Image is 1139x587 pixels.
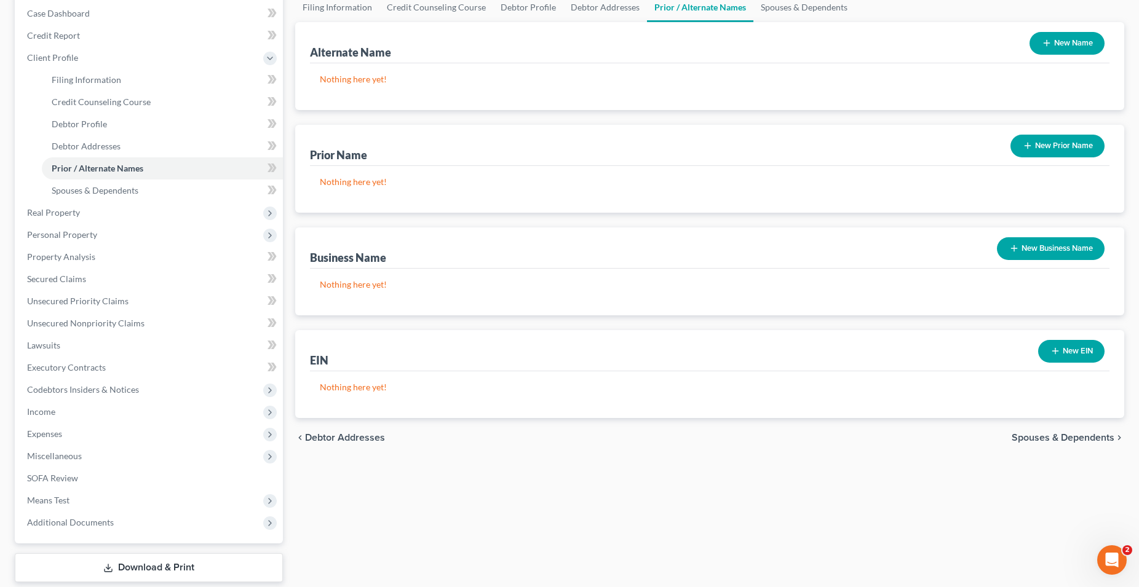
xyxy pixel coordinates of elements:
[17,246,283,268] a: Property Analysis
[295,433,305,443] i: chevron_left
[310,250,386,265] div: Business Name
[27,52,78,63] span: Client Profile
[42,69,283,91] a: Filing Information
[27,384,139,395] span: Codebtors Insiders & Notices
[27,495,69,505] span: Means Test
[27,428,62,439] span: Expenses
[17,334,283,357] a: Lawsuits
[17,290,283,312] a: Unsecured Priority Claims
[27,251,95,262] span: Property Analysis
[42,179,283,202] a: Spouses & Dependents
[1122,545,1132,555] span: 2
[997,237,1105,260] button: New Business Name
[305,433,385,443] span: Debtor Addresses
[1038,340,1105,363] button: New EIN
[320,176,1100,188] p: Nothing here yet!
[42,157,283,179] a: Prior / Alternate Names
[17,312,283,334] a: Unsecured Nonpriority Claims
[1010,135,1105,157] button: New Prior Name
[310,45,391,60] div: Alternate Name
[27,340,60,350] span: Lawsuits
[27,406,55,417] span: Income
[1012,433,1124,443] button: Spouses & Dependents chevron_right
[42,113,283,135] a: Debtor Profile
[52,74,121,85] span: Filing Information
[42,91,283,113] a: Credit Counseling Course
[1097,545,1127,575] iframe: Intercom live chat
[27,318,145,328] span: Unsecured Nonpriority Claims
[27,362,106,372] span: Executory Contracts
[320,73,1100,85] p: Nothing here yet!
[310,353,328,368] div: EIN
[1114,433,1124,443] i: chevron_right
[295,433,385,443] button: chevron_left Debtor Addresses
[17,25,283,47] a: Credit Report
[27,274,86,284] span: Secured Claims
[27,8,90,18] span: Case Dashboard
[27,473,78,483] span: SOFA Review
[17,268,283,290] a: Secured Claims
[52,141,121,151] span: Debtor Addresses
[15,553,283,582] a: Download & Print
[17,357,283,379] a: Executory Contracts
[1012,433,1114,443] span: Spouses & Dependents
[52,97,151,107] span: Credit Counseling Course
[52,163,143,173] span: Prior / Alternate Names
[27,229,97,240] span: Personal Property
[27,207,80,218] span: Real Property
[52,119,107,129] span: Debtor Profile
[52,185,138,195] span: Spouses & Dependents
[27,296,129,306] span: Unsecured Priority Claims
[17,2,283,25] a: Case Dashboard
[27,30,80,41] span: Credit Report
[42,135,283,157] a: Debtor Addresses
[320,278,1100,291] p: Nothing here yet!
[310,148,367,162] div: Prior Name
[17,467,283,489] a: SOFA Review
[1030,32,1105,55] button: New Name
[27,517,114,527] span: Additional Documents
[320,381,1100,393] p: Nothing here yet!
[27,451,82,461] span: Miscellaneous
